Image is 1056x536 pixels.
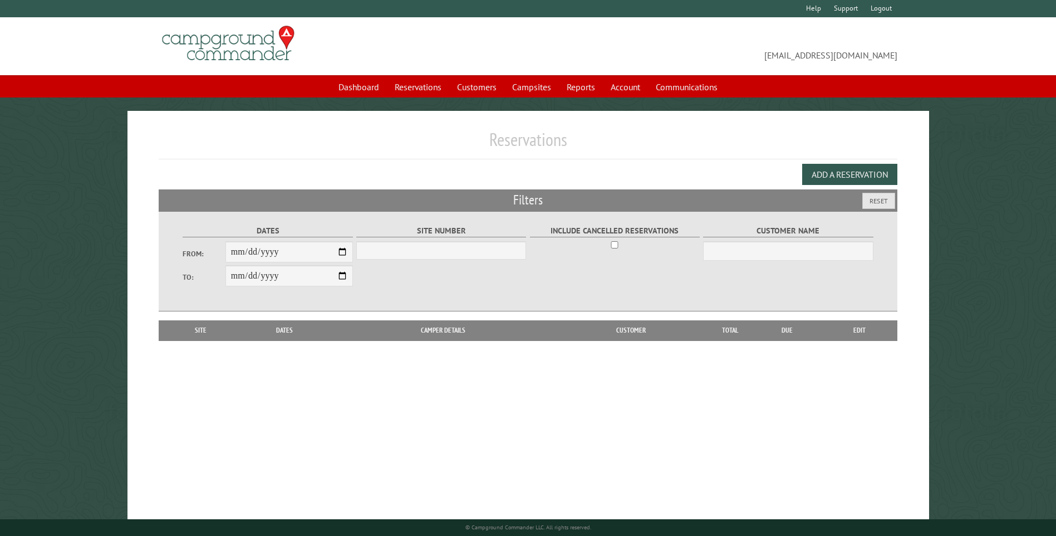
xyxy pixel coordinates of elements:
[164,320,237,340] th: Site
[356,225,526,237] label: Site Number
[388,76,448,98] a: Reservations
[862,193,895,209] button: Reset
[554,320,708,340] th: Customer
[703,225,873,237] label: Customer Name
[237,320,332,340] th: Dates
[822,320,897,340] th: Edit
[802,164,897,185] button: Add a Reservation
[528,31,897,62] span: [EMAIL_ADDRESS][DOMAIN_NAME]
[604,76,647,98] a: Account
[560,76,602,98] a: Reports
[159,129,897,159] h1: Reservations
[649,76,724,98] a: Communications
[465,524,591,531] small: © Campground Commander LLC. All rights reserved.
[183,225,352,237] label: Dates
[505,76,558,98] a: Campsites
[159,189,897,211] h2: Filters
[752,320,822,340] th: Due
[183,272,225,282] label: To:
[450,76,503,98] a: Customers
[332,76,386,98] a: Dashboard
[530,225,700,237] label: Include Cancelled Reservations
[708,320,752,340] th: Total
[159,22,298,65] img: Campground Commander
[332,320,554,340] th: Camper Details
[183,248,225,259] label: From:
